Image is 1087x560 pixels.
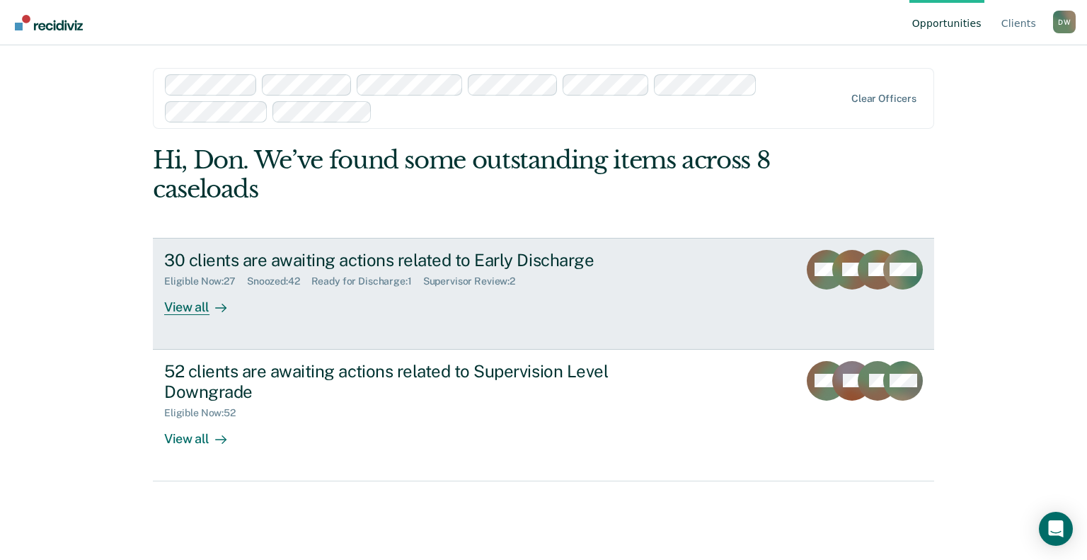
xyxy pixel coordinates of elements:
[1053,11,1076,33] div: D W
[153,238,934,350] a: 30 clients are awaiting actions related to Early DischargeEligible Now:27Snoozed:42Ready for Disc...
[164,275,247,287] div: Eligible Now : 27
[164,287,243,315] div: View all
[1039,512,1073,546] div: Open Intercom Messenger
[423,275,527,287] div: Supervisor Review : 2
[153,146,778,204] div: Hi, Don. We’ve found some outstanding items across 8 caseloads
[15,15,83,30] img: Recidiviz
[1053,11,1076,33] button: Profile dropdown button
[153,350,934,481] a: 52 clients are awaiting actions related to Supervision Level DowngradeEligible Now:52View all
[247,275,311,287] div: Snoozed : 42
[164,407,247,419] div: Eligible Now : 52
[164,419,243,447] div: View all
[851,93,916,105] div: Clear officers
[164,250,661,270] div: 30 clients are awaiting actions related to Early Discharge
[311,275,423,287] div: Ready for Discharge : 1
[164,361,661,402] div: 52 clients are awaiting actions related to Supervision Level Downgrade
